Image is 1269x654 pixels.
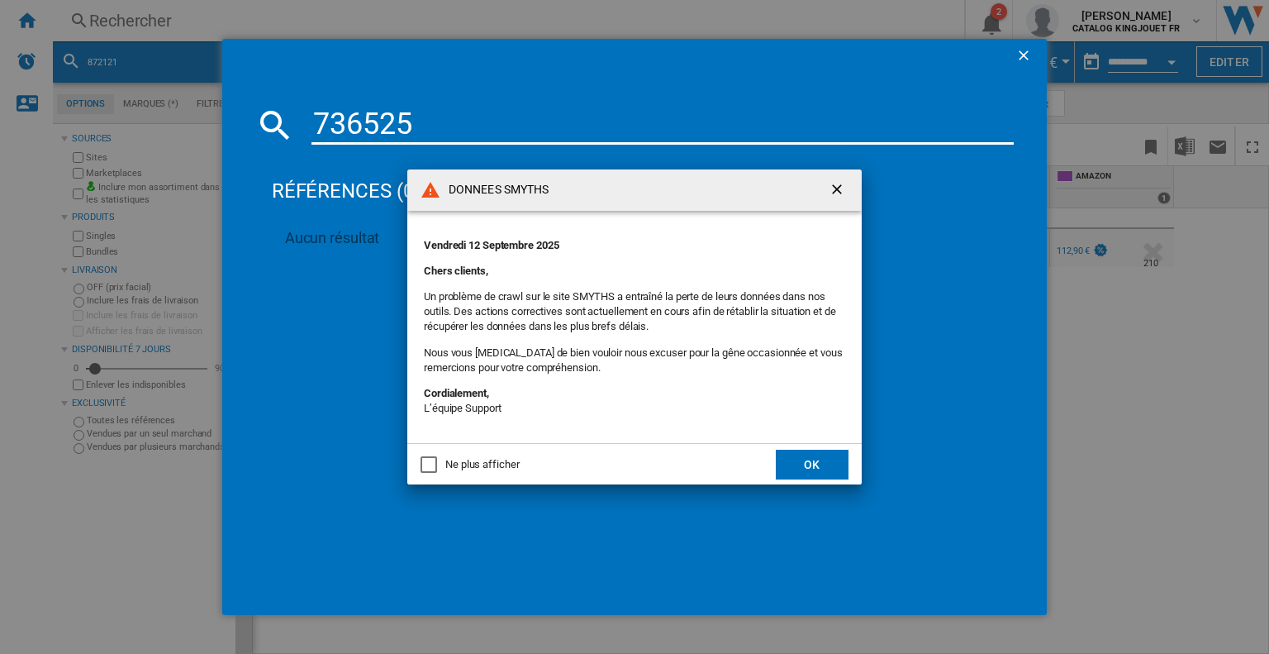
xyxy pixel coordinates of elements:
p: L’équipe Support [424,386,845,416]
button: getI18NText('BUTTONS.CLOSE_DIALOG') [822,174,855,207]
div: Ne plus afficher [445,457,519,472]
button: OK [776,450,848,480]
strong: Cordialement, [424,387,489,399]
md-checkbox: Ne plus afficher [421,457,519,473]
strong: Vendredi 12 Septembre 2025 [424,239,558,251]
p: Nous vous [MEDICAL_DATA] de bien vouloir nous excuser pour la gêne occasionnée et vous remercions... [424,346,845,375]
h4: DONNEES SMYTHS [440,182,549,198]
ng-md-icon: getI18NText('BUTTONS.CLOSE_DIALOG') [829,181,848,201]
p: Un problème de crawl sur le site SMYTHS a entraîné la perte de leurs données dans nos outils. Des... [424,289,845,335]
md-dialog: DONNEES SMYTHS ... [407,169,862,485]
strong: Chers clients, [424,265,488,277]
